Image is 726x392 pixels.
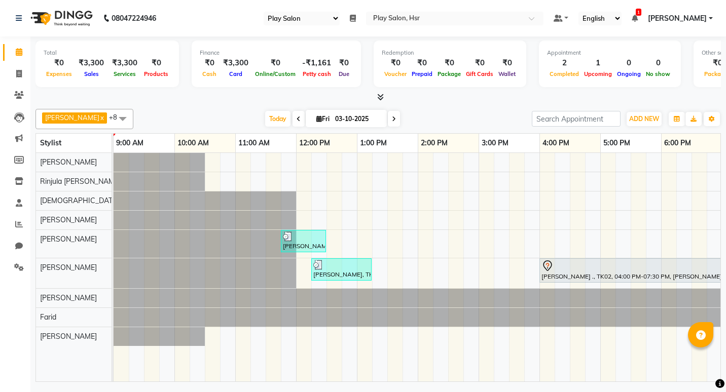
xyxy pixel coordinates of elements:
span: Package [435,70,463,77]
div: [PERSON_NAME], TK01, 11:45 AM-12:30 PM, Hair Cut Men (Stylist) [282,231,325,251]
div: 2 [547,57,582,69]
div: ₹0 [252,57,298,69]
span: Wallet [496,70,518,77]
iframe: chat widget [683,351,716,382]
span: [PERSON_NAME] [40,234,97,244]
span: +8 [109,113,125,121]
div: 0 [643,57,673,69]
div: ₹3,300 [108,57,141,69]
div: ₹0 [335,57,353,69]
span: Completed [547,70,582,77]
a: 3:00 PM [479,136,511,150]
a: 6:00 PM [662,136,694,150]
a: 5:00 PM [601,136,633,150]
span: Products [141,70,171,77]
span: Ongoing [614,70,643,77]
span: Services [111,70,138,77]
div: ₹0 [44,57,75,69]
a: 10:00 AM [175,136,211,150]
a: 4:00 PM [540,136,572,150]
span: Card [227,70,245,77]
span: Stylist [40,138,61,147]
a: 12:00 PM [297,136,333,150]
span: 1 [636,9,641,16]
span: Upcoming [582,70,614,77]
span: [PERSON_NAME] [40,263,97,272]
span: Rinjula [PERSON_NAME] [40,177,121,186]
input: Search Appointment [532,111,621,127]
div: ₹3,300 [219,57,252,69]
span: Sales [82,70,101,77]
a: 1 [632,14,638,23]
button: ADD NEW [627,112,662,126]
span: Due [336,70,352,77]
div: Finance [200,49,353,57]
span: [PERSON_NAME] [45,113,99,122]
div: ₹0 [463,57,496,69]
div: ₹0 [496,57,518,69]
div: ₹0 [435,57,463,69]
span: [PERSON_NAME] [648,13,707,24]
span: [PERSON_NAME] [40,293,97,302]
div: ₹0 [382,57,409,69]
span: [PERSON_NAME] [40,215,97,224]
a: x [99,113,104,122]
span: Fri [314,115,332,123]
span: Prepaid [409,70,435,77]
a: 11:00 AM [236,136,272,150]
span: Today [265,111,291,127]
div: ₹0 [200,57,219,69]
b: 08047224946 [112,4,156,32]
a: 2:00 PM [418,136,450,150]
span: [DEMOGRAPHIC_DATA][PERSON_NAME] [40,196,176,205]
span: Voucher [382,70,409,77]
div: ₹0 [409,57,435,69]
div: Total [44,49,171,57]
span: Cash [200,70,219,77]
a: 1:00 PM [357,136,389,150]
span: No show [643,70,673,77]
div: [PERSON_NAME], TK03, 12:15 PM-01:15 PM, Hair Cut [DEMOGRAPHIC_DATA] (Head Stylist) [312,260,371,279]
div: Redemption [382,49,518,57]
div: Appointment [547,49,673,57]
span: ADD NEW [629,115,659,123]
div: -₹1,161 [298,57,335,69]
div: 1 [582,57,614,69]
div: ₹0 [141,57,171,69]
span: [PERSON_NAME] [40,332,97,341]
div: ₹3,300 [75,57,108,69]
input: 2025-10-03 [332,111,383,127]
span: Petty cash [300,70,334,77]
span: Expenses [44,70,75,77]
span: [PERSON_NAME] [40,158,97,167]
a: 9:00 AM [114,136,146,150]
span: Farid [40,312,56,322]
span: Online/Custom [252,70,298,77]
span: Gift Cards [463,70,496,77]
img: logo [26,4,95,32]
div: 0 [614,57,643,69]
